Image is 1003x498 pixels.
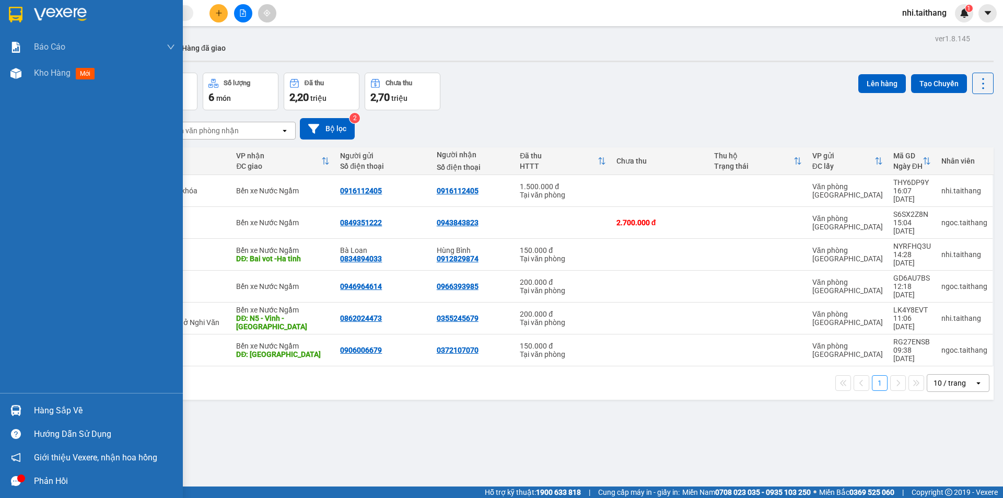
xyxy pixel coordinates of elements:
[11,429,21,439] span: question-circle
[236,350,330,358] div: DĐ: Thanh Hóa
[941,250,987,259] div: nhi.taithang
[902,487,904,498] span: |
[682,487,811,498] span: Miền Nam
[349,113,360,123] sup: 2
[234,4,252,22] button: file-add
[893,218,931,235] div: 15:04 [DATE]
[208,91,214,103] span: 6
[34,426,175,442] div: Hướng dẫn sử dụng
[520,152,597,160] div: Đã thu
[391,94,407,102] span: triệu
[437,163,509,171] div: Số điện thoại
[236,314,330,331] div: DĐ: N5 - Vinh - Nghệ An
[437,187,479,195] div: 0916112405
[960,8,969,18] img: icon-new-feature
[310,94,326,102] span: triệu
[340,314,382,322] div: 0862024473
[893,306,931,314] div: LK4Y8EVT
[437,314,479,322] div: 0355245679
[893,346,931,363] div: 09:38 [DATE]
[236,246,330,254] div: Bến xe Nước Ngầm
[941,218,987,227] div: ngoc.taithang
[340,254,382,263] div: 0834894033
[893,187,931,203] div: 16:07 [DATE]
[849,488,894,496] strong: 0369 525 060
[386,79,412,87] div: Chưa thu
[216,94,231,102] span: món
[34,40,65,53] span: Báo cáo
[340,346,382,354] div: 0906006679
[812,310,883,327] div: Văn phòng [GEOGRAPHIC_DATA]
[143,346,226,354] div: 1 Xốp
[893,250,931,267] div: 14:28 [DATE]
[520,246,605,254] div: 150.000 đ
[812,214,883,231] div: Văn phòng [GEOGRAPHIC_DATA]
[893,274,931,282] div: GD6AU7BS
[893,178,931,187] div: THY6DP9Y
[340,246,426,254] div: Bà Loan
[239,9,247,17] span: file-add
[941,314,987,322] div: nhi.taithang
[437,218,479,227] div: 0943843823
[967,5,971,12] span: 1
[437,246,509,254] div: Hùng Bình
[143,310,226,318] div: 1 THÙNG
[520,350,605,358] div: Tại văn phòng
[520,254,605,263] div: Tại văn phòng
[872,375,888,391] button: 1
[209,4,228,22] button: plus
[34,403,175,419] div: Hàng sắp về
[709,147,807,175] th: Toggle SortBy
[437,282,479,291] div: 0966393985
[893,242,931,250] div: NYRFHQ3U
[935,33,970,44] div: ver 1.8.145
[231,147,335,175] th: Toggle SortBy
[589,487,590,498] span: |
[714,162,794,170] div: Trạng thái
[812,152,874,160] div: VP gửi
[536,488,581,496] strong: 1900 633 818
[437,254,479,263] div: 0912829874
[236,152,321,160] div: VP nhận
[812,278,883,295] div: Văn phòng [GEOGRAPHIC_DATA]
[974,379,983,387] svg: open
[520,342,605,350] div: 150.000 đ
[10,42,21,53] img: solution-icon
[340,218,382,227] div: 0849351222
[520,278,605,286] div: 200.000 đ
[945,489,952,496] span: copyright
[9,7,22,22] img: logo-vxr
[515,147,611,175] th: Toggle SortBy
[598,487,680,498] span: Cung cấp máy in - giấy in:
[437,150,509,159] div: Người nhận
[236,187,330,195] div: Bến xe Nước Ngầm
[894,6,955,19] span: nhi.taithang
[224,79,250,87] div: Số lượng
[893,162,923,170] div: Ngày ĐH
[143,254,226,263] div: Bà Già
[34,473,175,489] div: Phản hồi
[236,342,330,350] div: Bến xe Nước Ngầm
[812,162,874,170] div: ĐC lấy
[143,152,226,160] div: Tên món
[812,182,883,199] div: Văn phòng [GEOGRAPHIC_DATA]
[520,318,605,327] div: Tại văn phòng
[305,79,324,87] div: Đã thu
[10,405,21,416] img: warehouse-icon
[203,73,278,110] button: Số lượng6món
[813,490,817,494] span: ⚪️
[143,318,226,327] div: Gọi sớm - Vì ở Nghi Văn
[941,157,987,165] div: Nhân viên
[812,342,883,358] div: Văn phòng [GEOGRAPHIC_DATA]
[965,5,973,12] sup: 1
[520,286,605,295] div: Tại văn phòng
[941,282,987,291] div: ngoc.taithang
[934,378,966,388] div: 10 / trang
[893,314,931,331] div: 11:06 [DATE]
[520,310,605,318] div: 200.000 đ
[258,4,276,22] button: aim
[11,453,21,462] span: notification
[893,338,931,346] div: RG27ENSB
[370,91,390,103] span: 2,70
[236,218,330,227] div: Bến xe Nước Ngầm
